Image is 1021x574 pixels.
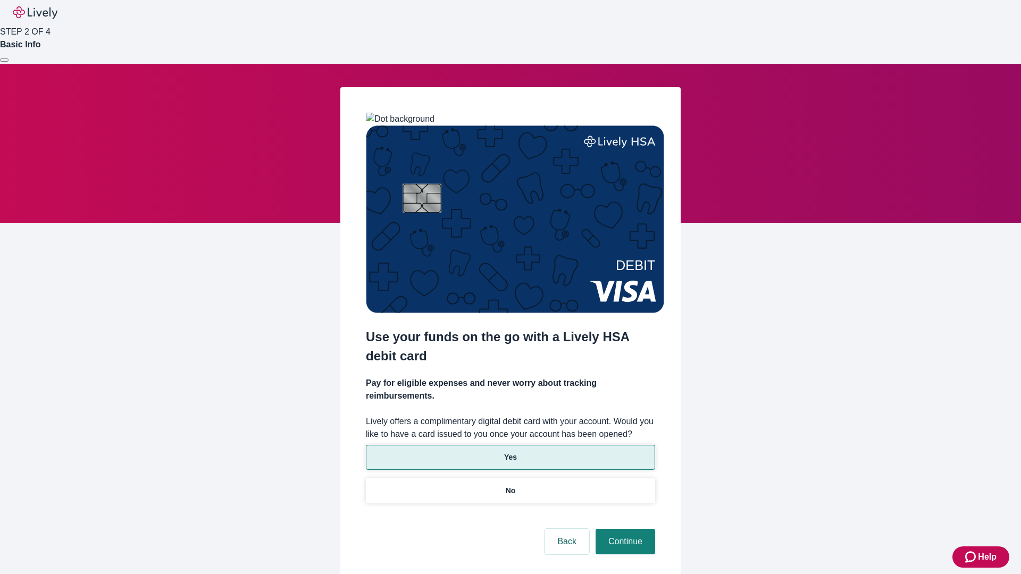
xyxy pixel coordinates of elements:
[366,125,664,313] img: Debit card
[965,551,978,563] svg: Zendesk support icon
[366,113,434,125] img: Dot background
[366,445,655,470] button: Yes
[366,478,655,503] button: No
[506,485,516,496] p: No
[366,377,655,402] h4: Pay for eligible expenses and never worry about tracking reimbursements.
[596,529,655,554] button: Continue
[366,327,655,366] h2: Use your funds on the go with a Lively HSA debit card
[13,6,57,19] img: Lively
[978,551,997,563] span: Help
[545,529,589,554] button: Back
[952,546,1009,568] button: Zendesk support iconHelp
[366,415,655,441] label: Lively offers a complimentary digital debit card with your account. Would you like to have a card...
[504,452,517,463] p: Yes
